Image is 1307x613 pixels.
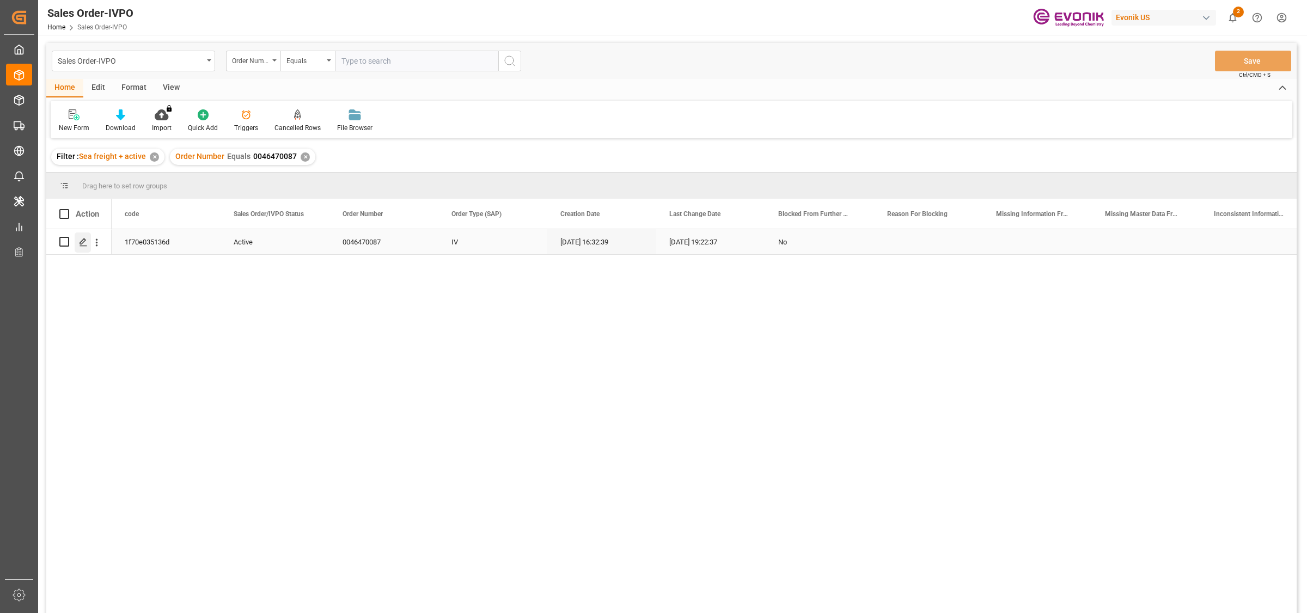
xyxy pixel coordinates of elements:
[560,210,600,218] span: Creation Date
[113,79,155,97] div: Format
[79,152,146,161] span: Sea freight + active
[253,152,297,161] span: 0046470087
[59,123,89,133] div: New Form
[996,210,1069,218] span: Missing Information From Header
[1233,7,1244,17] span: 2
[52,51,215,71] button: open menu
[234,210,304,218] span: Sales Order/IVPO Status
[232,53,269,66] div: Order Number
[1111,10,1216,26] div: Evonik US
[106,123,136,133] div: Download
[1214,210,1287,218] span: Inconsistent Information On Line Item Level
[112,229,221,254] div: 1f70e035136d
[1239,71,1271,79] span: Ctrl/CMD + S
[451,210,502,218] span: Order Type (SAP)
[83,79,113,97] div: Edit
[329,229,438,254] div: 0046470087
[76,209,99,219] div: Action
[227,152,251,161] span: Equals
[778,210,851,218] span: Blocked From Further Processing
[301,152,310,162] div: ✕
[1220,5,1245,30] button: show 2 new notifications
[58,53,203,67] div: Sales Order-IVPO
[669,210,720,218] span: Last Change Date
[498,51,521,71] button: search button
[57,152,79,161] span: Filter :
[286,53,323,66] div: Equals
[150,152,159,162] div: ✕
[155,79,188,97] div: View
[175,152,224,161] span: Order Number
[274,123,321,133] div: Cancelled Rows
[343,210,383,218] span: Order Number
[47,5,133,21] div: Sales Order-IVPO
[280,51,335,71] button: open menu
[125,210,139,218] span: code
[778,230,861,255] div: No
[47,23,65,31] a: Home
[1111,7,1220,28] button: Evonik US
[1033,8,1104,27] img: Evonik-brand-mark-Deep-Purple-RGB.jpeg_1700498283.jpeg
[1245,5,1269,30] button: Help Center
[226,51,280,71] button: open menu
[1215,51,1291,71] button: Save
[1105,210,1178,218] span: Missing Master Data From Header
[46,229,112,255] div: Press SPACE to select this row.
[234,230,316,255] div: Active
[547,229,656,254] div: [DATE] 16:32:39
[46,79,83,97] div: Home
[188,123,218,133] div: Quick Add
[335,51,498,71] input: Type to search
[887,210,948,218] span: Reason For Blocking
[82,182,167,190] span: Drag here to set row groups
[438,229,547,254] div: IV
[656,229,765,254] div: [DATE] 19:22:37
[234,123,258,133] div: Triggers
[337,123,372,133] div: File Browser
